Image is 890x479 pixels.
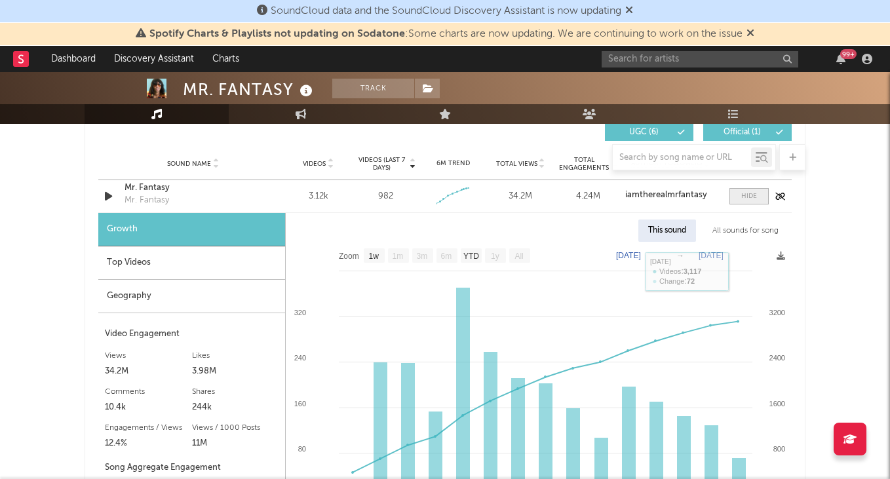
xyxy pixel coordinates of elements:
text: Zoom [339,252,359,261]
div: 12.4% [105,436,192,451]
div: 982 [378,190,393,203]
div: Views / 1000 Posts [192,420,279,436]
text: 3200 [769,309,785,316]
text: All [514,252,523,261]
input: Search for artists [602,51,798,67]
div: Comments [105,384,192,400]
text: 1m [393,252,404,261]
span: Spotify Charts & Playlists not updating on Sodatone [149,29,405,39]
div: Mr. Fantasy [125,194,169,207]
input: Search by song name or URL [613,153,751,163]
text: 1w [369,252,379,261]
div: Likes [192,348,279,364]
div: 244k [192,400,279,415]
div: Views [105,348,192,364]
div: This sound [638,220,696,242]
a: Charts [203,46,248,72]
text: 6m [441,252,452,261]
div: Top Videos [98,246,285,280]
text: 160 [294,400,306,408]
div: Song Aggregate Engagement [105,460,279,476]
text: → [676,251,684,260]
div: Video Engagement [105,326,279,342]
button: Track [332,79,414,98]
span: Official ( 1 ) [712,128,772,136]
div: 34.2M [490,190,551,203]
a: Discovery Assistant [105,46,203,72]
span: SoundCloud data and the SoundCloud Discovery Assistant is now updating [271,6,621,16]
text: 3m [417,252,428,261]
div: Growth [98,213,285,246]
text: [DATE] [616,251,641,260]
a: Mr. Fantasy [125,182,261,195]
div: 34.2M [105,364,192,379]
div: 3.98M [192,364,279,379]
text: 800 [773,445,785,453]
text: 240 [294,354,306,362]
div: 4.24M [558,190,619,203]
text: 1600 [769,400,785,408]
text: 2400 [769,354,785,362]
span: Dismiss [625,6,633,16]
div: Engagements / Views [105,420,192,436]
button: Official(1) [703,124,792,141]
text: YTD [463,252,479,261]
a: Dashboard [42,46,105,72]
span: UGC ( 6 ) [613,128,674,136]
div: 99 + [840,49,857,59]
button: 99+ [836,54,845,64]
span: : Some charts are now updating. We are continuing to work on the issue [149,29,743,39]
div: All sounds for song [703,220,788,242]
div: MR. FANTASY [183,79,316,100]
div: Shares [192,384,279,400]
span: Dismiss [746,29,754,39]
text: [DATE] [699,251,724,260]
div: 3.12k [288,190,349,203]
button: UGC(6) [605,124,693,141]
text: 80 [298,445,306,453]
a: iamtherealmrfantasy [625,191,716,200]
div: Geography [98,280,285,313]
text: 1y [491,252,499,261]
div: 11M [192,436,279,451]
div: 10.4k [105,400,192,415]
strong: iamtherealmrfantasy [625,191,707,199]
text: 320 [294,309,306,316]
